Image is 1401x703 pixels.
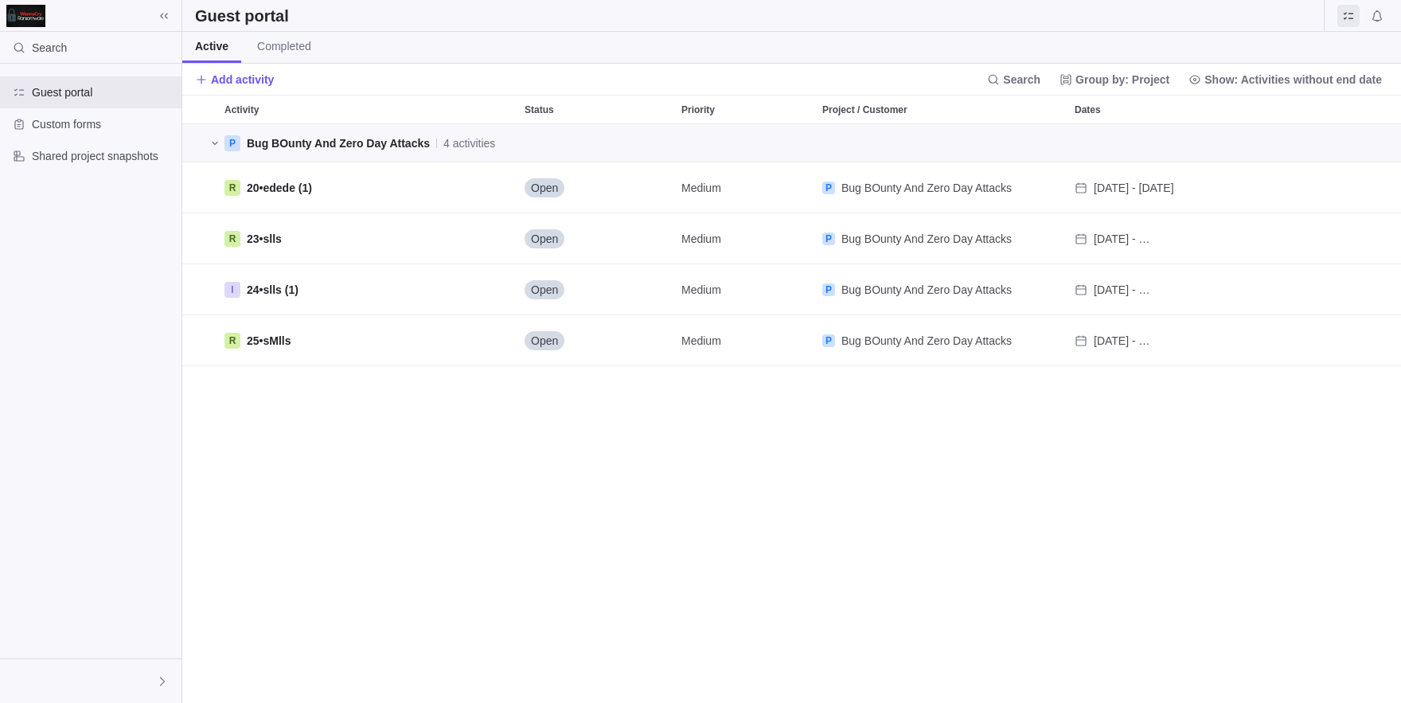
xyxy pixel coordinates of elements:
div: I [224,282,240,298]
div: Medium [675,162,816,213]
span: Dates [1075,102,1101,118]
span: Active [195,38,228,54]
span: sMlls [263,334,291,347]
span: Guest portal [32,84,175,100]
span: Medium [681,282,721,298]
span: Open [531,231,558,247]
div: Project / Customer [816,264,1068,315]
span: 23 [247,232,260,245]
span: Bug BOunty And Zero Day Attacks [841,283,1012,296]
span: Custom forms [32,116,175,132]
span: Group by: Project [1075,72,1169,88]
div: Dates [1068,213,1305,264]
div: Activity [218,264,518,315]
div: ZDkmmZD [10,672,29,691]
div: Status [518,213,675,264]
span: Aug 22 - … [1094,282,1150,298]
div: Priority [675,213,816,264]
a: Completed [244,32,324,63]
span: Add activity [211,72,274,88]
div: Activity [218,162,518,213]
h2: Guest portal [195,5,289,27]
span: Group by: Project [1053,68,1176,91]
span: • [247,180,312,196]
div: Medium [675,213,816,264]
div: P [224,135,240,151]
span: Bug BOunty And Zero Day Attacks [841,232,1012,245]
div: Status [518,315,675,366]
span: Search [32,40,67,56]
span: Project / Customer [822,102,907,118]
div: P [822,283,835,296]
a: Bug BOunty And Zero Day Attacks [841,231,1012,247]
div: grid [182,124,1401,703]
a: Guest portal [1337,12,1360,25]
a: Bug BOunty And Zero Day Attacks [841,180,1012,196]
a: Bug BOunty And Zero Day Attacks [247,135,430,151]
span: Activity [224,102,259,118]
span: Medium [681,180,721,196]
span: Search [1003,72,1040,88]
span: Open [531,180,558,196]
span: Open [531,333,558,349]
div: Status [518,264,675,315]
img: logo [6,5,45,27]
span: Priority [681,102,715,118]
a: Bug BOunty And Zero Day Attacks [841,333,1012,349]
span: slls (1) [263,283,298,296]
div: Activity [218,315,518,366]
span: Guest portal [1337,5,1360,27]
div: P [822,182,835,194]
span: Medium [681,231,721,247]
span: Add activity [195,68,274,91]
div: Priority [675,96,816,123]
div: R [224,231,240,247]
div: P [822,232,835,245]
span: Shared project snapshots [32,148,175,164]
a: Notifications [1366,12,1388,25]
a: Bug BOunty And Zero Day Attacks [841,282,1012,298]
div: Dates [1068,96,1305,123]
span: • [247,333,291,349]
div: Project / Customer [816,96,1068,123]
span: Bug BOunty And Zero Day Attacks [841,334,1012,347]
div: Dates [1068,264,1305,315]
div: Project / Customer [816,315,1068,366]
div: Activity [218,213,518,264]
span: Bug BOunty And Zero Day Attacks [247,137,430,150]
span: Show: Activities without end date [1182,68,1388,91]
span: Status [525,102,554,118]
span: Notifications [1366,5,1388,27]
div: Dates [1068,315,1305,366]
div: R [224,333,240,349]
div: Priority [675,315,816,366]
div: Project / Customer [816,162,1068,213]
div: Medium [675,264,816,314]
span: Aug 22 - … [1094,333,1150,349]
div: Dates [1068,162,1305,213]
div: P [822,334,835,347]
span: Completed [257,38,311,54]
span: Bug BOunty And Zero Day Attacks [841,182,1012,194]
span: 20 [247,182,260,194]
div: Status [518,96,675,123]
span: 4 activities [443,135,495,151]
div: R [224,180,240,196]
span: Show: Activities without end date [1204,72,1382,88]
span: Open [531,282,558,298]
span: slls [263,232,281,245]
span: 24 [247,283,260,296]
div: Priority [675,264,816,315]
a: Active [182,32,241,63]
span: Aug 22 - … [1094,231,1150,247]
span: 25 [247,334,260,347]
div: Priority [675,162,816,213]
div: Activity [218,96,518,123]
span: • [247,282,299,298]
span: Medium [681,333,721,349]
span: Aug 22 - Aug 25 [1094,180,1174,196]
div: Medium [675,315,816,365]
span: edede (1) [263,182,311,194]
div: Project / Customer [816,213,1068,264]
div: Status [518,162,675,213]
